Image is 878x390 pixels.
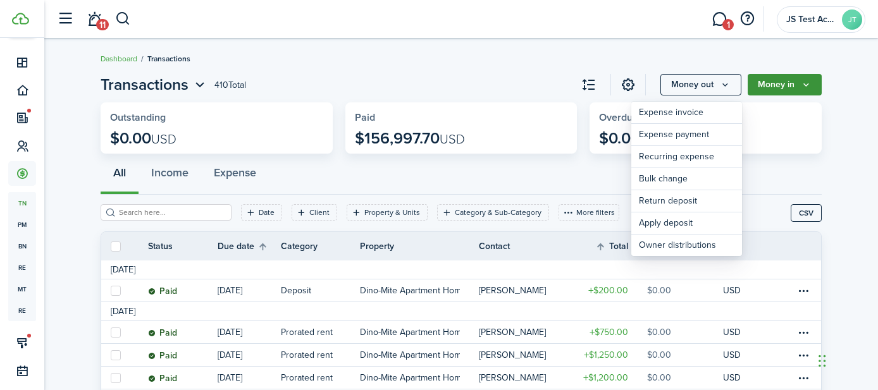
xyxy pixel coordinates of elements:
table-amount-description: $0.00 [647,348,671,362]
button: CSV [791,204,822,222]
span: 1 [722,19,734,30]
a: Paid [148,321,218,343]
button: Open sidebar [53,7,77,31]
filter-tag-label: Category & Sub-Category [455,207,541,218]
a: bn [8,235,36,257]
a: Dino-Mite Apartment Homes, Unit 3 [360,279,479,302]
button: Money in [748,74,822,95]
th: Status [148,240,218,253]
a: [PERSON_NAME] [479,344,571,366]
td: [DATE] [101,263,145,276]
filter-tag: Open filter [437,204,549,221]
a: Prorated rent [281,321,360,343]
iframe: Chat Widget [815,329,878,390]
a: USD [723,367,758,389]
table-profile-info-text: [PERSON_NAME] [479,373,546,383]
table-amount-description: $0.00 [647,284,671,297]
status: Paid [148,374,177,384]
span: Transactions [147,53,190,64]
th: Category [281,240,360,253]
a: pm [8,214,36,235]
p: Dino-Mite Apartment Homes, Unit 3 [360,348,460,362]
a: Dino-Mite Apartment Homes, Unit 3 [360,344,479,366]
p: $0.00 [599,130,665,147]
a: tn [8,192,36,214]
a: [DATE] [218,321,281,343]
filter-tag-label: Property & Units [364,207,420,218]
a: [PERSON_NAME] [479,321,571,343]
a: Bulk change [631,168,742,190]
p: USD [723,284,741,297]
status: Paid [148,351,177,361]
widget-stats-title: Paid [355,112,568,123]
status: Paid [148,328,177,338]
table-amount-description: $0.00 [647,371,671,384]
p: $156,997.70 [355,130,465,147]
widget-stats-title: Outstanding [110,112,323,123]
button: Open menu [660,74,741,95]
a: $1,200.00 [571,367,647,389]
img: TenantCloud [12,13,29,25]
a: Paid [148,279,218,302]
p: Dino-Mite Apartment Homes, Unit 3 [360,284,460,297]
avatar-text: JT [842,9,862,30]
filter-tag: Open filter [347,204,428,221]
filter-tag-label: Date [259,207,275,218]
th: Sort [595,239,647,254]
a: [DATE] [218,367,281,389]
filter-tag: Open filter [241,204,282,221]
a: mt [8,278,36,300]
a: USD [723,344,758,366]
table-amount-title: $750.00 [590,326,628,339]
button: Transactions [101,73,208,96]
table-info-title: Prorated rent [281,371,333,384]
filter-tag-label: Client [309,207,330,218]
button: Expense [201,157,269,195]
p: $0.00 [110,130,176,147]
th: Property [360,240,479,253]
p: [DATE] [218,371,242,384]
p: [DATE] [218,348,242,362]
a: Notifications [82,3,106,35]
p: [DATE] [218,284,242,297]
a: USD [723,279,758,302]
table-info-title: Prorated rent [281,326,333,339]
span: JS Test Account [786,15,837,24]
table-profile-info-text: [PERSON_NAME] [479,327,546,338]
a: USD [723,321,758,343]
span: re [8,257,36,278]
a: Apply deposit [631,212,742,235]
td: [DATE] [101,305,145,318]
table-amount-title: $1,200.00 [583,371,628,384]
p: Dino-Mite Apartment Homes, Unit 2 [360,326,460,339]
table-amount-title: $1,250.00 [584,348,628,362]
a: $0.00 [647,344,723,366]
a: Dashboard [101,53,137,64]
button: Income [139,157,201,195]
table-profile-info-text: [PERSON_NAME] [479,350,546,360]
a: Prorated rent [281,367,360,389]
header-page-total: 410 Total [214,78,246,92]
table-profile-info-text: [PERSON_NAME] [479,286,546,296]
th: Contact [479,240,571,253]
table-info-title: Prorated rent [281,348,333,362]
button: Open resource center [736,8,758,30]
p: [DATE] [218,326,242,339]
button: Money out [660,74,741,95]
span: 11 [96,19,109,30]
a: [DATE] [218,344,281,366]
a: Paid [148,367,218,389]
a: $200.00 [571,279,647,302]
span: Transactions [101,73,189,96]
span: USD [440,130,465,149]
a: Paid [148,344,218,366]
a: Dino-Mite Apartment Homes, Unit 2 [360,321,479,343]
span: re [8,300,36,321]
filter-tag: Open filter [292,204,337,221]
p: USD [723,348,741,362]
